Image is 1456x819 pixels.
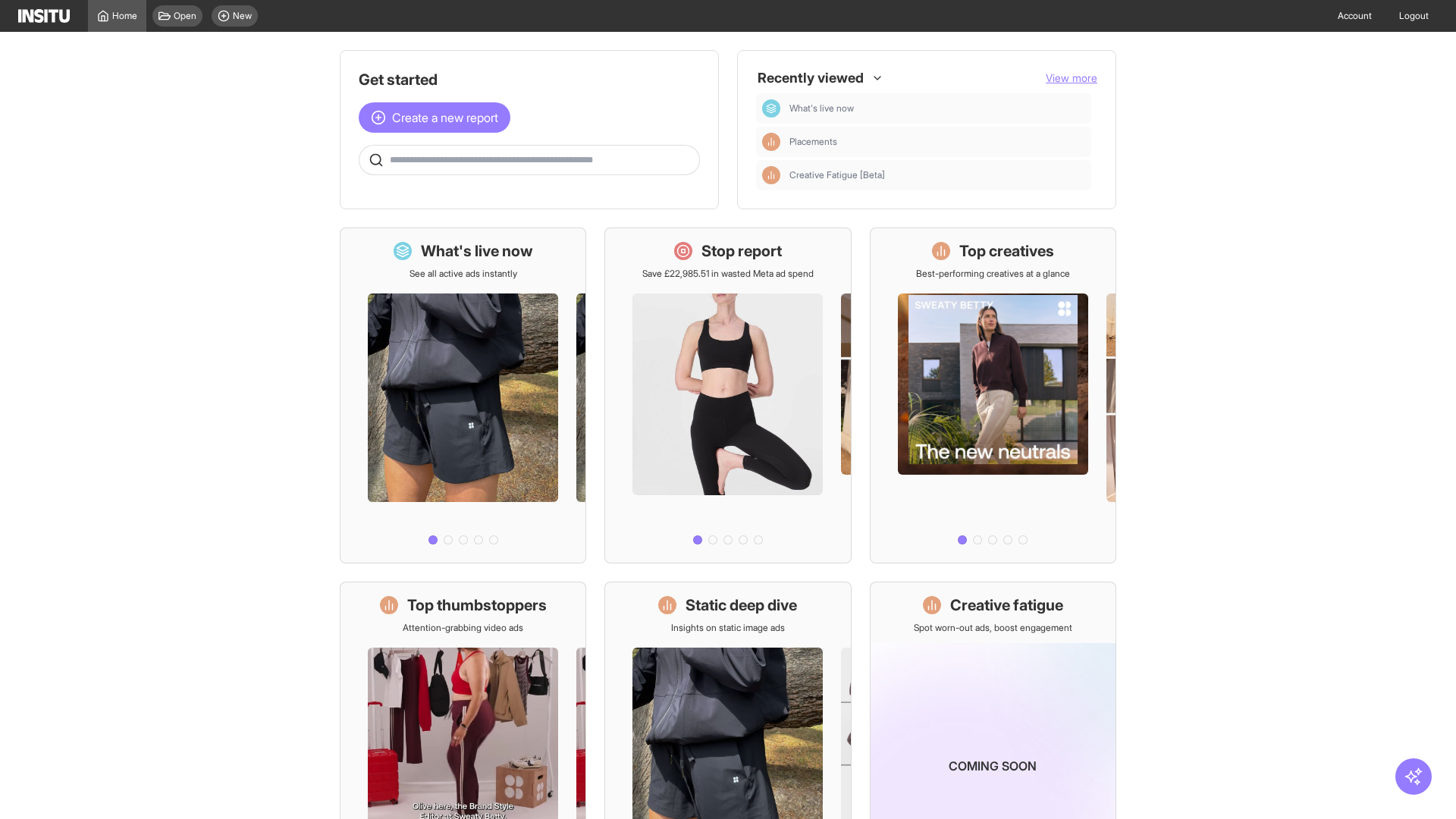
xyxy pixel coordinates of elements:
[359,69,700,90] h1: Get started
[403,622,523,634] p: Attention-grabbing video ads
[686,595,797,616] h1: Static deep dive
[1046,71,1097,84] span: View more
[407,595,547,616] h1: Top thumbstoppers
[18,9,70,23] img: Logo
[870,227,1116,563] a: Top creativesBest-performing creatives at a glance
[959,240,1054,262] h1: Top creatives
[233,10,252,22] span: New
[671,622,785,634] p: Insights on static image ads
[604,227,851,563] a: Stop reportSave £22,985.51 in wasted Meta ad spend
[1046,71,1097,86] button: View more
[789,169,1085,181] span: Creative Fatigue [Beta]
[789,102,1085,115] span: What's live now
[359,102,510,133] button: Create a new report
[789,169,885,181] span: Creative Fatigue [Beta]
[789,136,1085,148] span: Placements
[642,268,814,280] p: Save £22,985.51 in wasted Meta ad spend
[112,10,137,22] span: Home
[916,268,1070,280] p: Best-performing creatives at a glance
[762,133,780,151] div: Insights
[340,227,586,563] a: What's live nowSee all active ads instantly
[701,240,782,262] h1: Stop report
[789,136,837,148] span: Placements
[789,102,854,115] span: What's live now
[421,240,533,262] h1: What's live now
[409,268,517,280] p: See all active ads instantly
[762,166,780,184] div: Insights
[174,10,196,22] span: Open
[762,99,780,118] div: Dashboard
[392,108,498,127] span: Create a new report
